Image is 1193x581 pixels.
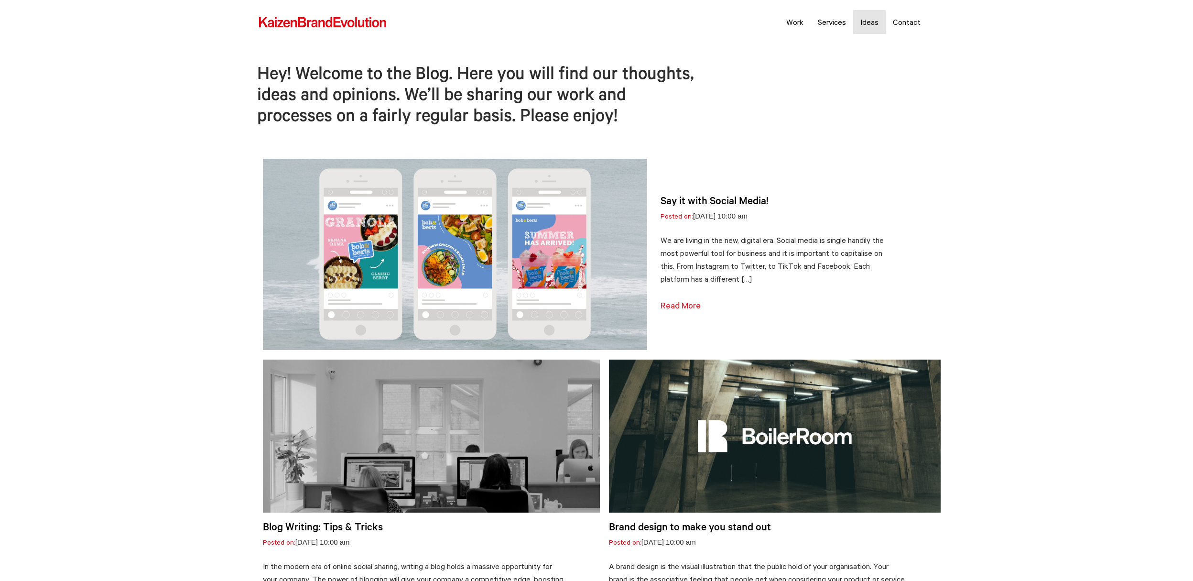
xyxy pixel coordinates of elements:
[886,10,928,34] a: Contact
[661,301,701,310] a: Read More
[609,360,941,513] img: brand design
[609,522,941,535] a: Brand design to make you stand out
[661,234,897,285] p: We are living in the new, digital era. Social media is single handily the most powerful tool for ...
[661,196,923,313] div: [DATE] 10:00 am
[263,522,600,535] a: Blog Writing: Tips & Tricks
[263,159,647,350] img: social
[779,10,811,34] a: Work
[258,16,387,29] img: kbe_logo_new.svg
[661,196,923,208] a: Say it with Social Media!
[661,212,693,220] span: Posted on:
[263,538,295,546] span: Posted on:
[255,66,702,129] h1: Hey! Welcome to the Blog. Here you will find our thoughts, ideas and opinions. We’ll be sharing o...
[609,538,641,546] span: Posted on:
[811,10,853,34] a: Services
[853,10,886,34] a: Ideas
[263,360,600,513] img: Motion Graphics | Kaizen Brand Evolution Blog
